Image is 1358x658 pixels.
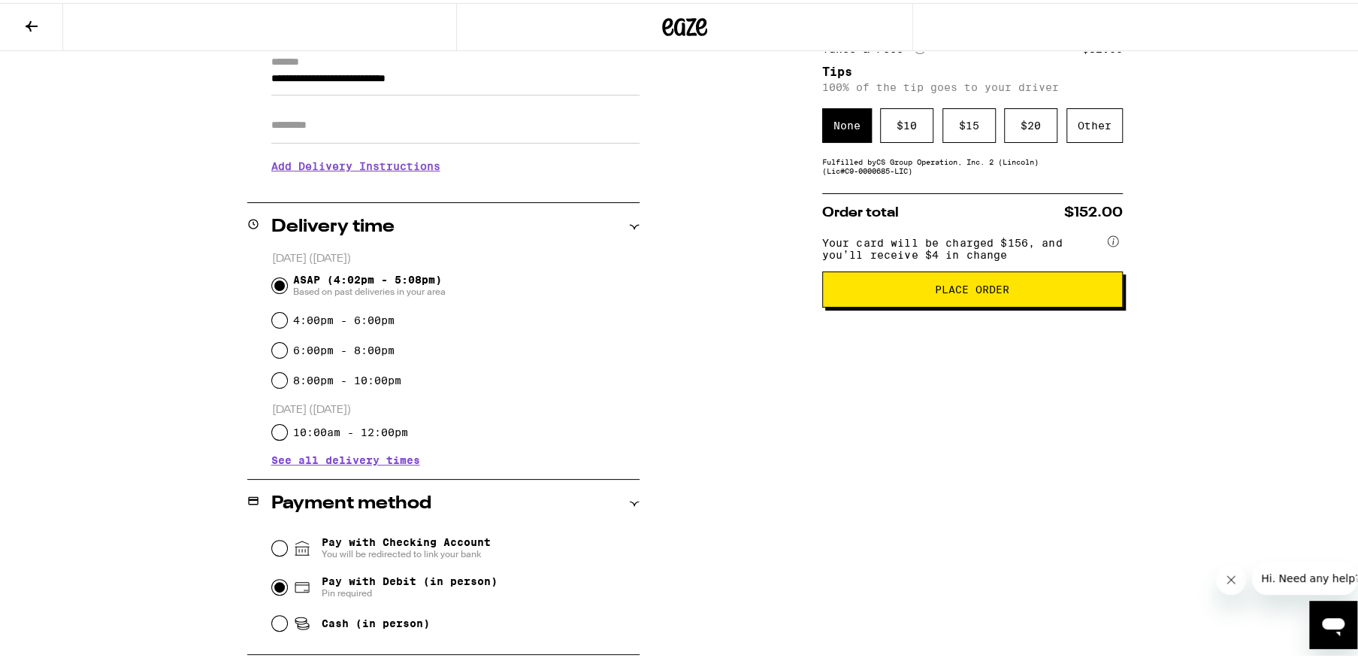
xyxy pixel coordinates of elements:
div: $ 10 [880,105,933,140]
div: Fulfilled by CS Group Operation, Inc. 2 (Lincoln) (Lic# C9-0000685-LIC ) [822,154,1123,172]
div: $52.00 [1082,41,1123,51]
span: Your card will be charged $156, and you’ll receive $4 in change [822,229,1105,258]
div: $ 20 [1004,105,1057,140]
label: 4:00pm - 6:00pm [293,311,395,323]
span: Pay with Checking Account [322,533,491,557]
label: 10:00am - 12:00pm [293,423,408,435]
span: Order total [822,203,899,217]
span: Pay with Debit (in person) [322,572,498,584]
div: Other [1066,105,1123,140]
p: We'll contact you at [PHONE_NUMBER] when we arrive [271,180,640,193]
span: $152.00 [1064,203,1123,217]
span: Cash (in person) [322,614,430,626]
div: None [822,105,872,140]
p: 100% of the tip goes to your driver [822,78,1123,90]
span: Based on past deliveries in your area [293,283,446,295]
span: Pin required [322,584,498,596]
p: [DATE] ([DATE]) [272,400,640,414]
button: See all delivery times [271,452,420,462]
h2: Payment method [271,492,431,510]
button: Place Order [822,268,1123,305]
span: You will be redirected to link your bank [322,545,491,557]
iframe: Close message [1216,562,1246,592]
label: 8:00pm - 10:00pm [293,371,401,384]
div: $ 15 [942,105,996,140]
span: ASAP (4:02pm - 5:08pm) [293,271,446,295]
label: 6:00pm - 8:00pm [293,341,395,353]
h2: Delivery time [271,215,395,233]
iframe: Message from company [1252,559,1357,592]
span: Place Order [935,281,1009,292]
p: [DATE] ([DATE]) [272,249,640,263]
h3: Add Delivery Instructions [271,146,640,180]
iframe: Button to launch messaging window [1309,598,1357,646]
span: Hi. Need any help? [9,11,108,23]
h5: Tips [822,63,1123,75]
